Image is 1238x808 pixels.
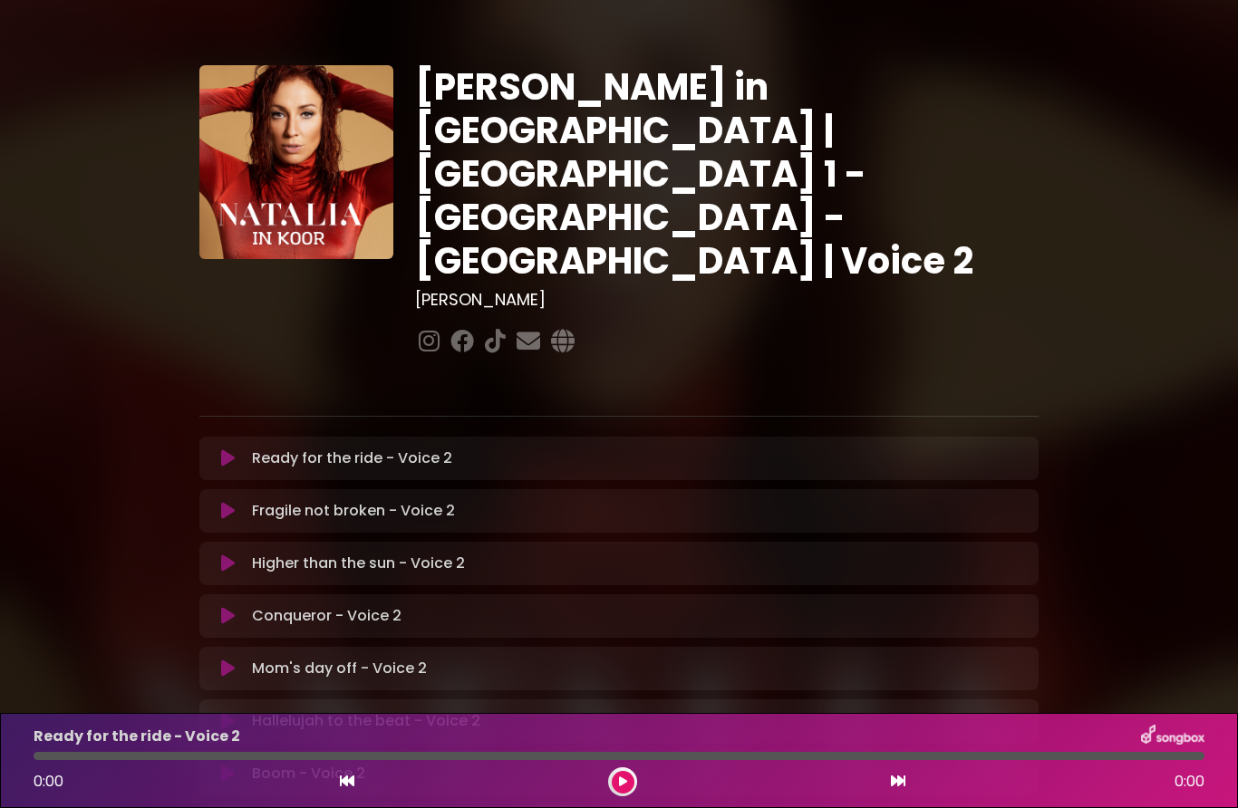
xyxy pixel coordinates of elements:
p: Conqueror - Voice 2 [252,605,401,627]
span: 0:00 [1175,771,1204,793]
p: Ready for the ride - Voice 2 [34,726,240,747]
h3: [PERSON_NAME] [415,290,1040,310]
p: Mom's day off - Voice 2 [252,658,427,679]
img: songbox-logo-white.png [1141,725,1204,748]
h1: [PERSON_NAME] in [GEOGRAPHIC_DATA] | [GEOGRAPHIC_DATA] 1 - [GEOGRAPHIC_DATA] - [GEOGRAPHIC_DATA] ... [415,65,1040,283]
p: Fragile not broken - Voice 2 [252,500,455,522]
p: Ready for the ride - Voice 2 [252,447,452,469]
p: Hallelujah to the beat - Voice 2 [252,710,480,732]
span: 0:00 [34,771,63,792]
p: Higher than the sun - Voice 2 [252,553,465,574]
img: YTVS25JmS9CLUqXqkEhs [199,65,393,259]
